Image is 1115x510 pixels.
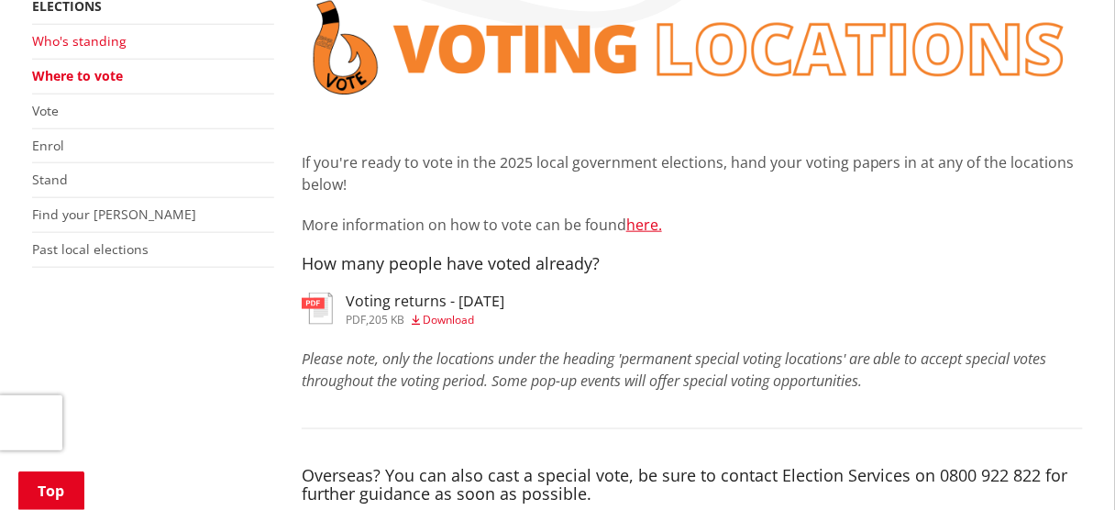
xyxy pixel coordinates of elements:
iframe: Messenger Launcher [1031,433,1097,499]
span: 205 KB [369,312,404,327]
a: Top [18,471,84,510]
em: Please note, only the locations under the heading 'permanent special voting locations' are able t... [302,349,1047,391]
a: Who's standing [32,32,127,50]
p: If you're ready to vote in the 2025 local government elections, hand your voting papers in at any... [302,151,1083,195]
span: Download [423,312,474,327]
img: document-pdf.svg [302,293,333,325]
a: Enrol [32,137,64,154]
a: Stand [32,171,68,188]
h4: How many people have voted already? [302,254,1083,274]
span: pdf [346,312,366,327]
a: Vote [32,102,59,119]
a: Voting returns - [DATE] pdf,205 KB Download [302,293,504,326]
a: Find your [PERSON_NAME] [32,205,196,223]
h4: Overseas? You can also cast a special vote, be sure to contact Election Services on 0800 922 822 ... [302,466,1083,505]
a: Where to vote [32,67,123,84]
div: , [346,315,504,326]
h3: Voting returns - [DATE] [346,293,504,310]
a: here. [626,215,662,235]
p: More information on how to vote can be found [302,214,1083,236]
a: Past local elections [32,240,149,258]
